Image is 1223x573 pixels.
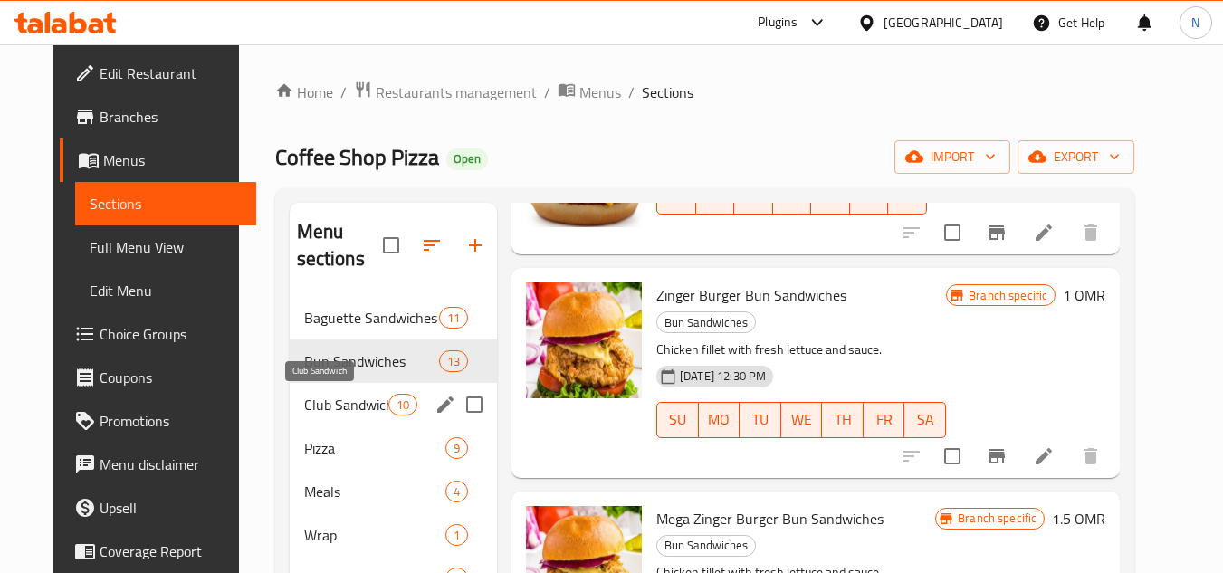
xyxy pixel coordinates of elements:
div: items [445,437,468,459]
span: Select all sections [372,226,410,264]
span: Open [446,151,488,167]
img: Zinger Burger Bun Sandwiches [526,282,642,398]
span: Edit Menu [90,280,243,301]
span: Restaurants management [376,81,537,103]
span: TU [747,406,774,433]
button: WE [781,402,823,438]
div: Plugins [758,12,798,33]
span: TU [741,184,766,210]
div: items [439,307,468,329]
span: Branch specific [951,510,1044,527]
div: items [439,350,468,372]
button: import [894,140,1010,174]
a: Menu disclaimer [60,443,257,486]
span: Branch specific [961,287,1055,304]
span: Menus [579,81,621,103]
button: delete [1069,435,1113,478]
span: FR [857,184,882,210]
span: Menus [103,149,243,171]
a: Branches [60,95,257,138]
li: / [544,81,550,103]
button: Branch-specific-item [975,435,1018,478]
div: Bun Sandwiches [656,311,756,333]
span: 4 [446,483,467,501]
div: Wrap1 [290,513,497,557]
span: Select to update [933,214,971,252]
h6: 1.5 OMR [1052,506,1105,531]
span: Menu disclaimer [100,454,243,475]
a: Full Menu View [75,225,257,269]
div: Pizza9 [290,426,497,470]
div: Club Sandwich10edit [290,383,497,426]
span: Sections [90,193,243,215]
span: export [1032,146,1120,168]
span: Bun Sandwiches [304,350,439,372]
div: Open [446,148,488,170]
span: 9 [446,440,467,457]
a: Choice Groups [60,312,257,356]
button: Add section [454,224,497,267]
span: Select to update [933,437,971,475]
button: export [1018,140,1134,174]
a: Coverage Report [60,530,257,573]
a: Edit Menu [75,269,257,312]
span: MO [706,406,733,433]
button: MO [699,402,740,438]
nav: breadcrumb [275,81,1135,104]
button: delete [1069,211,1113,254]
span: Meals [304,481,445,502]
a: Edit menu item [1033,445,1055,467]
span: SU [664,406,692,433]
span: N [1191,13,1199,33]
button: edit [432,391,459,418]
button: TH [822,402,864,438]
span: TH [829,406,856,433]
span: MO [703,184,728,210]
span: Bun Sandwiches [657,535,755,556]
div: Baguette Sandwiches11 [290,296,497,339]
span: Pizza [304,437,445,459]
span: WE [780,184,805,210]
span: TH [818,184,843,210]
h6: 1 OMR [1063,282,1105,308]
a: Promotions [60,399,257,443]
span: import [909,146,996,168]
span: FR [871,406,898,433]
button: SA [904,402,946,438]
span: Bun Sandwiches [657,312,755,333]
button: Branch-specific-item [975,211,1018,254]
span: 11 [440,310,467,327]
a: Edit menu item [1033,222,1055,244]
div: items [445,524,468,546]
div: items [445,481,468,502]
span: Club Sandwich [304,394,388,415]
a: Menus [558,81,621,104]
div: Meals4 [290,470,497,513]
span: Wrap [304,524,445,546]
span: Mega Zinger Burger Bun Sandwiches [656,505,884,532]
span: Sort sections [410,224,454,267]
span: 13 [440,353,467,370]
span: 1 [446,527,467,544]
div: [GEOGRAPHIC_DATA] [884,13,1003,33]
span: 10 [389,396,416,414]
span: Coffee Shop Pizza [275,137,439,177]
p: Chicken fillet with fresh lettuce and sauce. [656,339,946,361]
span: SA [895,184,920,210]
span: Full Menu View [90,236,243,258]
div: Bun Sandwiches13 [290,339,497,383]
a: Coupons [60,356,257,399]
span: Baguette Sandwiches [304,307,439,329]
span: Branches [100,106,243,128]
span: SA [912,406,939,433]
a: Restaurants management [354,81,537,104]
span: Coupons [100,367,243,388]
span: WE [788,406,816,433]
button: TU [740,402,781,438]
div: Bun Sandwiches [656,535,756,557]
